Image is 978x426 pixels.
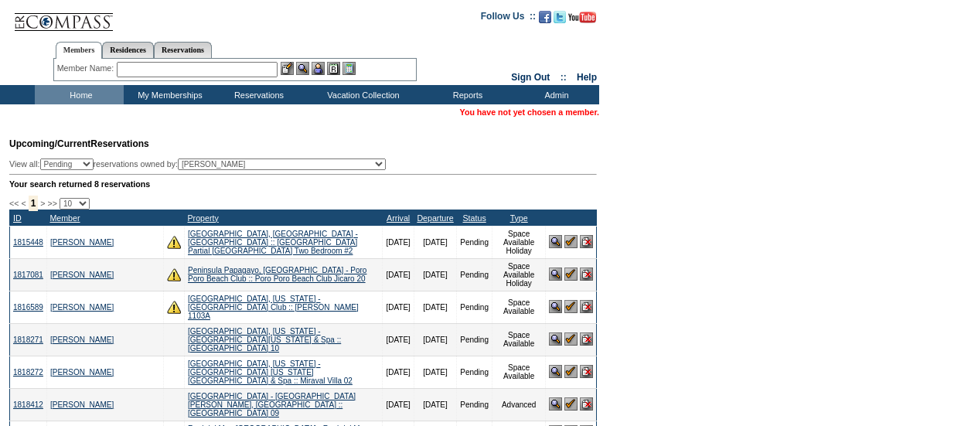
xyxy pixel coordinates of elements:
a: Members [56,42,103,59]
td: [DATE] [414,388,456,421]
img: Confirm Reservation [564,365,578,378]
img: View Reservation [549,365,562,378]
td: Vacation Collection [302,85,421,104]
a: [PERSON_NAME] [50,368,114,377]
a: Help [577,72,597,83]
a: 1816589 [13,303,43,312]
td: Space Available Holiday [492,226,545,258]
td: Pending [457,226,492,258]
td: [DATE] [414,323,456,356]
a: Reservations [154,42,212,58]
img: Confirm Reservation [564,332,578,346]
img: Cancel Reservation [580,300,593,313]
a: [GEOGRAPHIC_DATA], [GEOGRAPHIC_DATA] - [GEOGRAPHIC_DATA] :: [GEOGRAPHIC_DATA] Partial [GEOGRAPHIC... [188,230,358,255]
td: Home [35,85,124,104]
td: Space Available Holiday [492,258,545,291]
img: Cancel Reservation [580,365,593,378]
span: >> [47,199,56,208]
td: My Memberships [124,85,213,104]
td: Space Available [492,291,545,323]
img: b_calculator.gif [342,62,356,75]
a: [GEOGRAPHIC_DATA] - [GEOGRAPHIC_DATA][PERSON_NAME], [GEOGRAPHIC_DATA] :: [GEOGRAPHIC_DATA] 09 [188,392,356,417]
td: Space Available [492,323,545,356]
span: You have not yet chosen a member. [460,107,599,117]
td: [DATE] [383,258,414,291]
div: Member Name: [57,62,117,75]
a: 1815448 [13,238,43,247]
a: [GEOGRAPHIC_DATA], [US_STATE] - [GEOGRAPHIC_DATA][US_STATE] & Spa :: [GEOGRAPHIC_DATA] 10 [188,327,341,353]
a: Residences [102,42,154,58]
a: [PERSON_NAME] [50,271,114,279]
img: There are insufficient days and/or tokens to cover this reservation [167,300,181,314]
a: Follow us on Twitter [554,15,566,25]
a: ID [13,213,22,223]
td: Admin [510,85,599,104]
a: Sign Out [511,72,550,83]
a: Member [49,213,80,223]
td: Pending [457,356,492,388]
td: [DATE] [383,356,414,388]
td: Reports [421,85,510,104]
td: [DATE] [414,291,456,323]
img: Cancel Reservation [580,332,593,346]
img: View Reservation [549,268,562,281]
img: Confirm Reservation [564,397,578,411]
img: Confirm Reservation [564,268,578,281]
a: [PERSON_NAME] [50,336,114,344]
td: Follow Us :: [481,9,536,28]
img: Cancel Reservation [580,235,593,248]
a: 1817081 [13,271,43,279]
td: Pending [457,388,492,421]
td: [DATE] [414,356,456,388]
td: Reservations [213,85,302,104]
td: [DATE] [383,388,414,421]
a: 1818412 [13,400,43,409]
img: Cancel Reservation [580,397,593,411]
img: Subscribe to our YouTube Channel [568,12,596,23]
span: << [9,199,19,208]
img: There are insufficient days and/or tokens to cover this reservation [167,268,181,281]
td: [DATE] [414,226,456,258]
td: Pending [457,258,492,291]
a: [PERSON_NAME] [50,303,114,312]
img: View Reservation [549,397,562,411]
span: Upcoming/Current [9,138,90,149]
a: [GEOGRAPHIC_DATA], [US_STATE] - [GEOGRAPHIC_DATA] [US_STATE][GEOGRAPHIC_DATA] & Spa :: Miraval Vi... [188,360,353,385]
td: Pending [457,291,492,323]
img: View Reservation [549,300,562,313]
td: [DATE] [383,291,414,323]
span: :: [561,72,567,83]
a: Arrival [387,213,410,223]
a: 1818272 [13,368,43,377]
img: Follow us on Twitter [554,11,566,23]
span: Reservations [9,138,149,149]
div: Your search returned 8 reservations [9,179,597,189]
span: > [40,199,45,208]
img: b_edit.gif [281,62,294,75]
a: Peninsula Papagayo, [GEOGRAPHIC_DATA] - Poro Poro Beach Club :: Poro Poro Beach Club Jicaro 20 [188,266,366,283]
img: Confirm Reservation [564,235,578,248]
img: Reservations [327,62,340,75]
span: < [21,199,26,208]
span: 1 [29,196,39,211]
img: There are insufficient days and/or tokens to cover this reservation [167,235,181,249]
a: [PERSON_NAME] [50,400,114,409]
img: View [296,62,309,75]
td: Pending [457,323,492,356]
img: Impersonate [312,62,325,75]
td: [DATE] [383,226,414,258]
img: Confirm Reservation [564,300,578,313]
div: View all: reservations owned by: [9,158,393,170]
td: [DATE] [383,323,414,356]
a: Property [188,213,219,223]
td: Advanced [492,388,545,421]
img: Become our fan on Facebook [539,11,551,23]
img: Cancel Reservation [580,268,593,281]
a: Become our fan on Facebook [539,15,551,25]
a: Subscribe to our YouTube Channel [568,15,596,25]
a: Departure [417,213,453,223]
td: Space Available [492,356,545,388]
a: Type [510,213,528,223]
td: [DATE] [414,258,456,291]
a: 1818271 [13,336,43,344]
